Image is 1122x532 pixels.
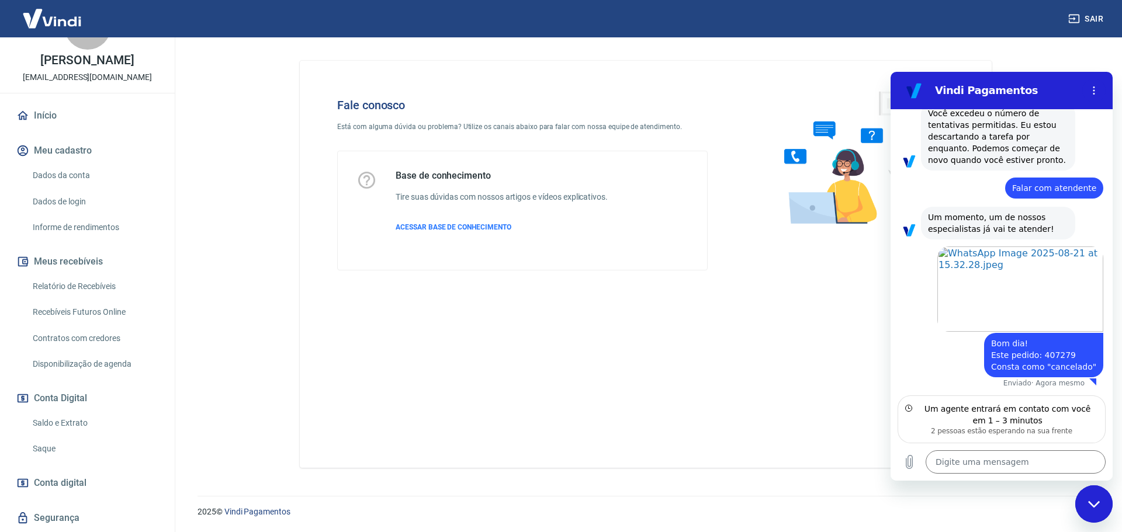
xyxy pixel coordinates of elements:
button: Meu cadastro [14,138,161,164]
span: ACESSAR BASE DE CONHECIMENTO [396,223,511,231]
a: Contratos com credores [28,326,161,350]
button: Conta Digital [14,385,161,411]
a: Saldo e Extrato [28,411,161,435]
iframe: Botão para abrir a janela de mensagens, conversa em andamento [1075,485,1113,523]
a: Início [14,103,161,128]
a: Vindi Pagamentos [224,507,290,516]
h5: Base de conhecimento [396,170,608,182]
a: Relatório de Recebíveis [28,274,161,298]
a: Disponibilização de agenda [28,352,161,376]
a: Saque [28,437,161,461]
a: Conta digital [14,470,161,496]
a: ACESSAR BASE DE CONHECIMENTO [396,222,608,232]
img: Vindi [14,1,90,36]
button: Sair [1066,8,1108,30]
p: [PERSON_NAME] [40,54,134,67]
a: Informe de rendimentos [28,215,161,239]
a: Dados de login [28,190,161,214]
h4: Fale conosco [337,98,708,112]
a: Segurança [14,505,161,531]
h6: Tire suas dúvidas com nossos artigos e vídeos explicativos. [396,191,608,203]
img: Fale conosco [761,79,939,235]
button: Meus recebíveis [14,249,161,274]
span: Conta digital [34,475,86,491]
p: 2025 © [198,506,1094,518]
a: Dados da conta [28,164,161,187]
p: [EMAIL_ADDRESS][DOMAIN_NAME] [23,71,152,84]
a: Recebíveis Futuros Online [28,300,161,324]
p: Está com alguma dúvida ou problema? Utilize os canais abaixo para falar com nossa equipe de atend... [337,121,708,132]
iframe: Janela de mensagens [891,72,1113,481]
